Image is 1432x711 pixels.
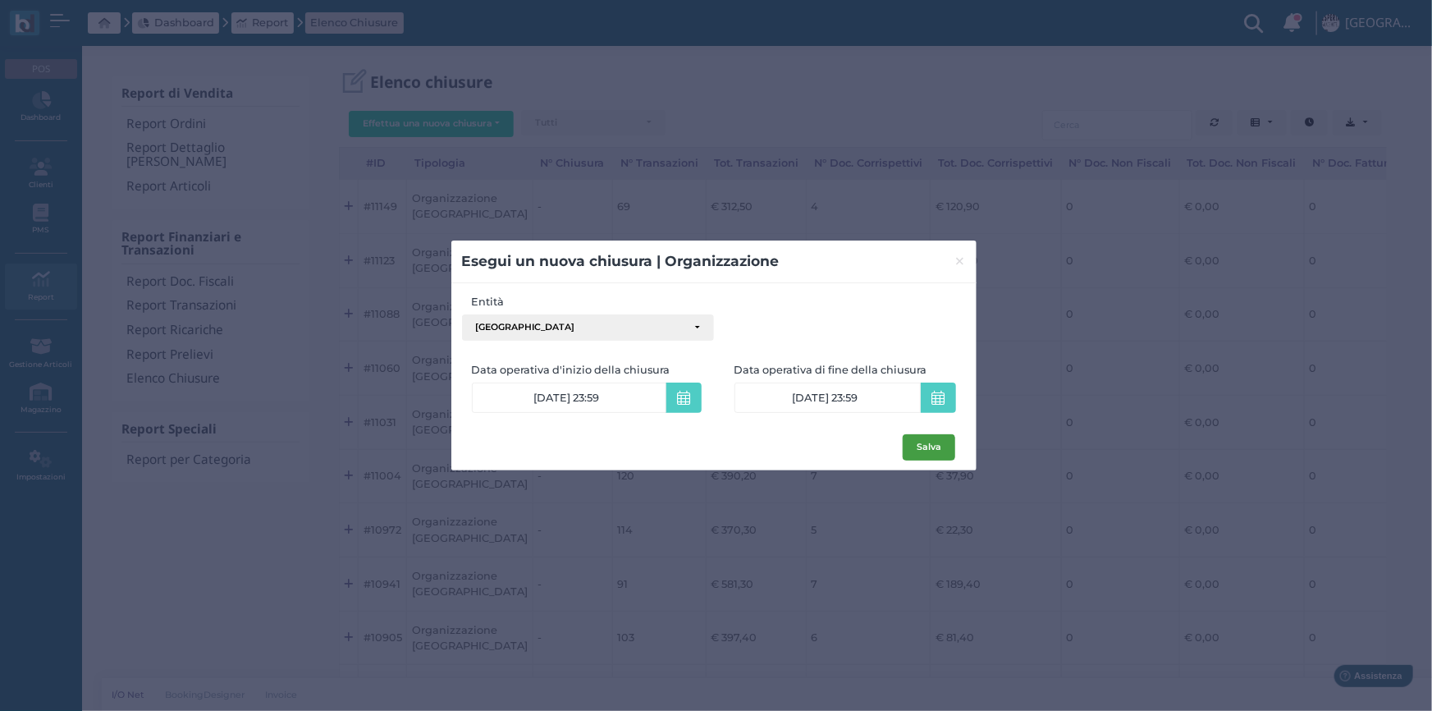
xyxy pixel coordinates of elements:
[903,434,955,461] button: Salva
[954,250,966,272] span: ×
[472,362,715,378] label: Data operativa d'inizio della chiusura
[462,314,714,341] button: [GEOGRAPHIC_DATA]
[792,392,858,405] span: [DATE] 23:59
[48,13,108,25] span: Assistenza
[734,362,956,378] label: Data operativa di fine della chiusura
[462,252,780,269] b: Esegui un nuova chiusura | Organizzazione
[462,294,714,310] label: Entità
[533,392,599,405] span: [DATE] 23:59
[476,322,687,333] div: [GEOGRAPHIC_DATA]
